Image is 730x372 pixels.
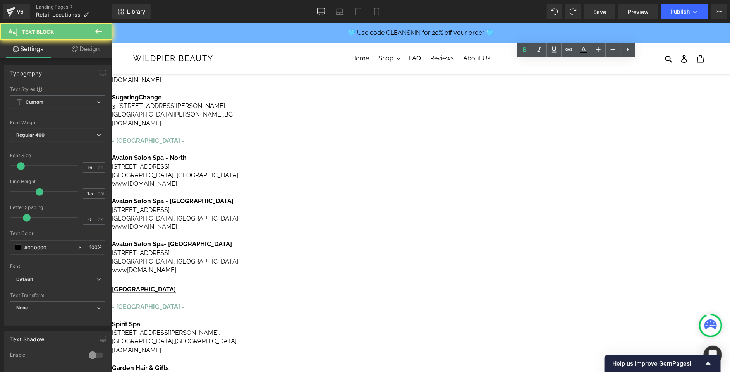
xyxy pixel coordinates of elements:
div: Font Weight [10,120,105,125]
span: Home [240,31,258,39]
button: Publish [661,4,708,19]
span: About Us [352,31,379,39]
div: Text Color [10,231,105,236]
a: Home [236,29,261,41]
span: Library [127,8,145,15]
span: em [98,191,104,196]
a: Landing Pages [36,4,112,10]
a: 🩵 Use code CLEANSKIN for 20% off your order 🩵 [1,1,617,19]
a: About Us [348,29,383,41]
div: Text Transform [10,293,105,298]
button: Redo [565,4,581,19]
b: Custom [26,99,43,106]
b: Regular 400 [16,132,45,138]
a: Laptop [330,4,349,19]
span: px [98,217,104,222]
div: Open Intercom Messenger [704,346,722,364]
span: Change [27,70,50,78]
button: Undo [547,4,562,19]
input: Color [24,243,74,252]
span: Help us improve GemPages! [612,360,704,367]
a: Preview [618,4,658,19]
a: Mobile [368,4,386,19]
a: [DOMAIN_NAME] [15,243,64,251]
a: [DOMAIN_NAME] [16,157,65,164]
div: Typography [10,66,42,77]
button: Shop [263,29,292,41]
a: Design [58,40,114,58]
div: % [86,241,105,254]
a: Wildpier Beauty [21,31,101,40]
span: FAQ [297,31,309,39]
span: , [62,315,63,322]
div: Font Size [10,153,105,158]
b: None [16,305,28,310]
a: v6 [3,4,30,19]
a: Desktop [312,4,330,19]
div: Text Shadow [10,332,44,343]
i: Default [16,276,33,283]
a: Reviews [315,29,346,41]
a: [DOMAIN_NAME] [16,200,65,207]
span: Shop [267,31,282,39]
div: v6 [15,7,25,17]
div: Enable [10,352,81,360]
span: Publish [670,9,690,15]
span: Preview [628,8,649,16]
span: [GEOGRAPHIC_DATA] [63,315,125,322]
span: BC [112,87,121,95]
span: Retail Locationss [36,12,81,18]
a: New Library [112,4,151,19]
div: Text Styles [10,86,105,92]
a: Tablet [349,4,368,19]
div: Line Height [10,179,105,184]
div: Letter Spacing [10,205,105,210]
button: More [711,4,727,19]
span: Save [593,8,606,16]
button: Show survey - Help us improve GemPages! [612,359,713,368]
span: Text Block [22,29,54,35]
span: px [98,165,104,170]
a: FAQ [294,29,313,41]
div: Font [10,264,105,269]
span: Reviews [319,31,342,39]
